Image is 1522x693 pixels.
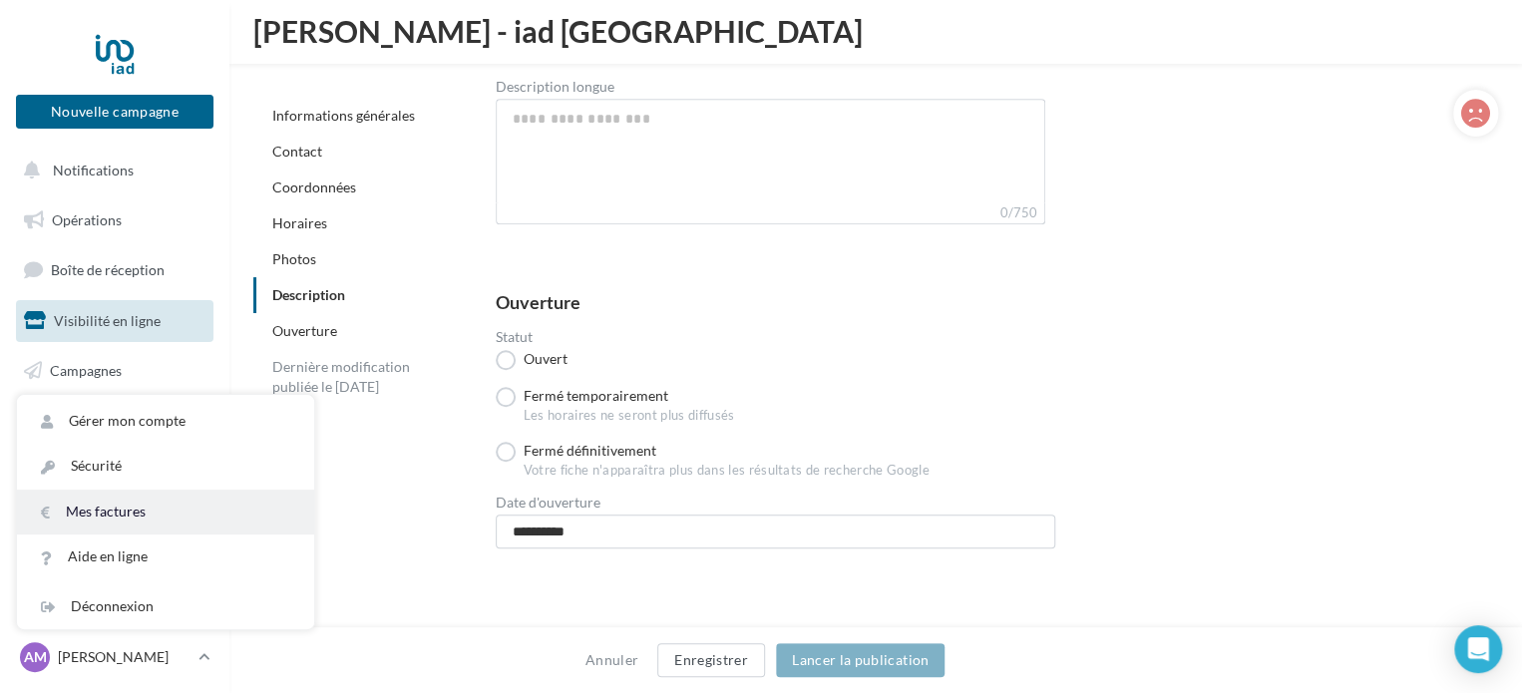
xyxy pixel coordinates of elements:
[17,490,314,534] a: Mes factures
[1454,625,1502,673] div: Open Intercom Messenger
[12,150,209,191] button: Notifications
[272,286,345,303] a: Description
[496,202,1046,224] label: 0/750
[657,643,765,677] button: Enregistrer
[524,462,1055,480] div: Votre fiche n'apparaîtra plus dans les résultats de recherche Google
[12,350,217,392] a: Campagnes
[54,312,161,329] span: Visibilité en ligne
[577,648,646,672] button: Annuler
[51,261,165,278] span: Boîte de réception
[496,350,568,370] label: Ouvert
[253,349,433,425] div: Dernière modification publiée le [DATE] 08:12
[253,16,863,46] span: [PERSON_NAME] - iad [GEOGRAPHIC_DATA]
[272,322,337,339] a: Ouverture
[50,361,122,378] span: Campagnes
[272,143,322,160] a: Contact
[12,248,217,291] a: Boîte de réception
[17,399,314,444] a: Gérer mon compte
[24,647,47,667] span: AM
[16,638,213,676] a: AM [PERSON_NAME]
[272,214,327,231] a: Horaires
[58,647,190,667] p: [PERSON_NAME]
[496,387,668,407] label: Fermé temporairement
[16,95,213,129] button: Nouvelle campagne
[12,449,217,491] a: Médiathèque
[12,199,217,241] a: Opérations
[12,300,217,342] a: Visibilité en ligne
[496,330,1055,344] label: Statut
[17,444,314,489] a: Sécurité
[272,250,316,267] a: Photos
[272,107,415,124] a: Informations générales
[776,643,945,677] button: Lancer la publication
[12,499,217,540] a: Calendrier
[12,399,217,441] a: Contacts
[17,534,314,579] a: Aide en ligne
[524,407,1055,425] div: Les horaires ne seront plus diffusés
[17,584,314,629] div: Déconnexion
[52,211,122,228] span: Opérations
[53,162,134,178] span: Notifications
[496,496,1055,510] label: Date d'ouverture
[496,442,656,462] label: Fermé définitivement
[496,293,580,311] div: Ouverture
[272,178,356,195] a: Coordonnées
[496,80,614,94] label: Description longue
